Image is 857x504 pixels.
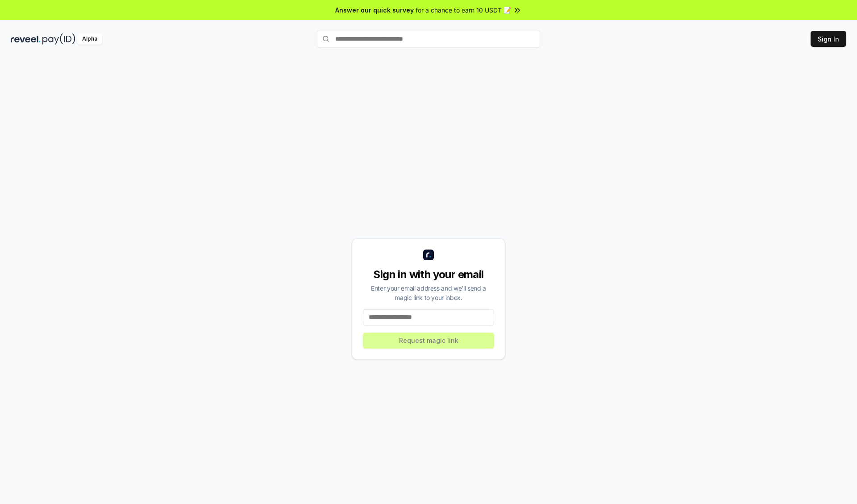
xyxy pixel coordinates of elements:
img: reveel_dark [11,33,41,45]
button: Sign In [811,31,846,47]
span: Answer our quick survey [335,5,414,15]
span: for a chance to earn 10 USDT 📝 [416,5,511,15]
div: Alpha [77,33,102,45]
img: pay_id [42,33,75,45]
img: logo_small [423,250,434,260]
div: Enter your email address and we’ll send a magic link to your inbox. [363,283,494,302]
div: Sign in with your email [363,267,494,282]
